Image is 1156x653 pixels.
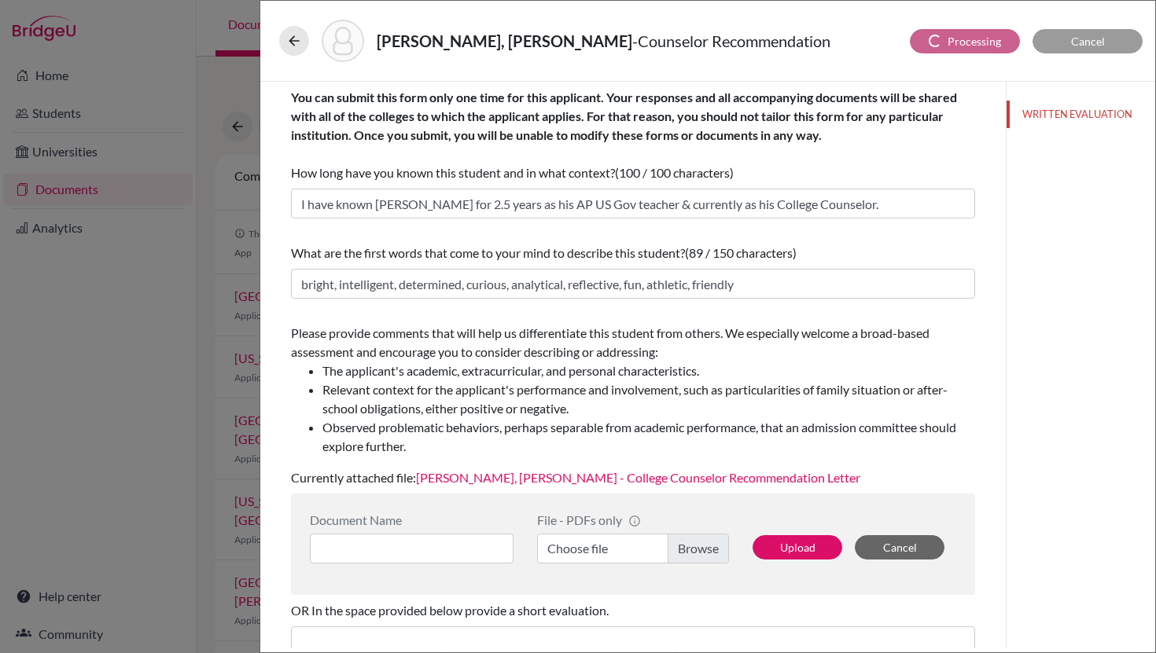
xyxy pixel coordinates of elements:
[291,317,975,493] div: Currently attached file:
[753,535,842,559] button: Upload
[291,90,957,180] span: How long have you known this student and in what context?
[291,90,957,142] b: You can submit this form only one time for this applicant. Your responses and all accompanying do...
[632,31,830,50] span: - Counselor Recommendation
[322,380,975,418] li: Relevant context for the applicant's performance and involvement, such as particularities of fami...
[377,31,632,50] strong: [PERSON_NAME], [PERSON_NAME]
[291,245,685,260] span: What are the first words that come to your mind to describe this student?
[322,418,975,456] li: Observed problematic behaviors, perhaps separable from academic performance, that an admission co...
[291,325,975,456] span: Please provide comments that will help us differentiate this student from others. We especially w...
[291,603,609,618] span: OR In the space provided below provide a short evaluation.
[416,470,860,485] a: [PERSON_NAME], [PERSON_NAME] - College Counselor Recommendation Letter
[322,361,975,380] li: The applicant's academic, extracurricular, and personal characteristics.
[628,515,641,527] span: info
[855,535,944,559] button: Cancel
[310,512,514,527] div: Document Name
[1007,101,1155,128] button: WRITTEN EVALUATION
[685,245,797,260] span: (89 / 150 characters)
[537,512,729,527] div: File - PDFs only
[537,534,729,563] label: Choose file
[615,165,734,180] span: (100 / 100 characters)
